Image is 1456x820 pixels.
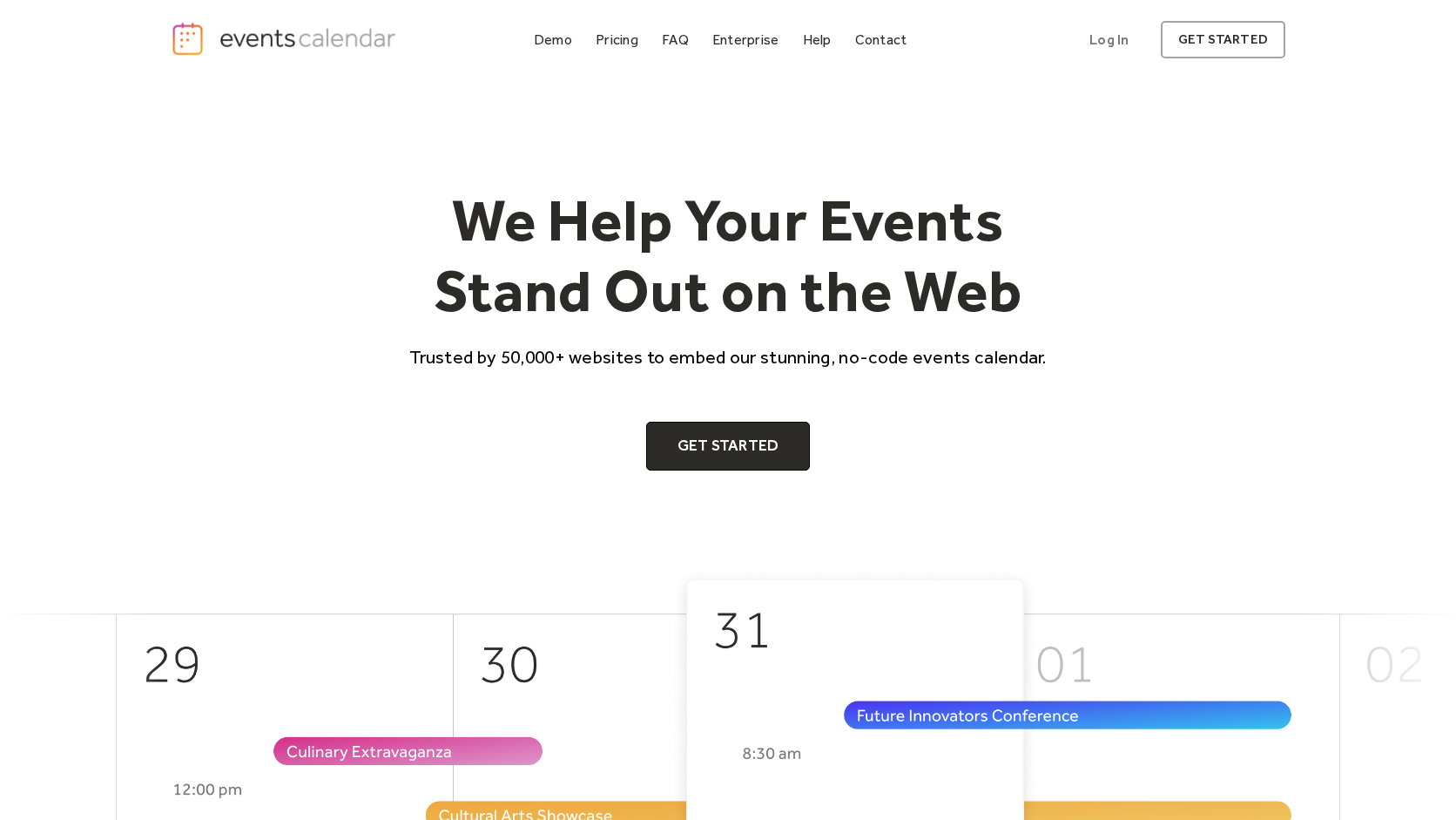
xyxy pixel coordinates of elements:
[589,28,645,51] a: Pricing
[171,21,401,57] a: home
[534,35,572,44] div: Demo
[803,35,832,44] div: Help
[596,35,638,44] div: Pricing
[712,35,779,44] div: Enterprise
[646,422,811,471] a: Get Started
[527,28,579,51] a: Demo
[394,344,1062,369] p: Trusted by 50,000+ websites to embed our stunning, no-code events calendar.
[855,35,907,44] div: Contact
[662,35,689,44] div: FAQ
[796,28,839,51] a: Help
[655,28,696,51] a: FAQ
[848,28,914,51] a: Contact
[394,185,1062,327] h1: We Help Your Events Stand Out on the Web
[1161,21,1285,58] a: get started
[705,28,785,51] a: Enterprise
[1072,21,1146,58] a: Log In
